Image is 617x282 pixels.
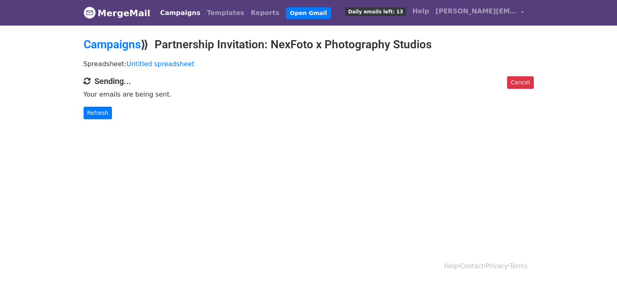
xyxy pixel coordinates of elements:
[84,107,112,119] a: Refresh
[345,7,406,16] span: Daily emails left: 13
[84,76,534,86] h4: Sending...
[444,263,458,270] a: Help
[510,263,527,270] a: Terms
[342,3,409,19] a: Daily emails left: 13
[409,3,432,19] a: Help
[204,5,247,21] a: Templates
[84,60,534,68] p: Spreadsheet:
[460,263,484,270] a: Contact
[247,5,283,21] a: Reports
[486,263,507,270] a: Privacy
[84,90,534,99] p: Your emails are being sent.
[286,7,331,19] a: Open Gmail
[84,4,150,22] a: MergeMail
[157,5,204,21] a: Campaigns
[84,6,96,19] img: MergeMail logo
[84,38,534,52] h2: ⟫ Partnership Invitation: NexFoto x Photography Studios
[127,60,194,68] a: Untitled spreadsheet
[84,38,141,51] a: Campaigns
[507,76,533,89] a: Cancel
[432,3,527,22] a: [PERSON_NAME][EMAIL_ADDRESS][DOMAIN_NAME]
[436,6,517,16] span: [PERSON_NAME][EMAIL_ADDRESS][DOMAIN_NAME]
